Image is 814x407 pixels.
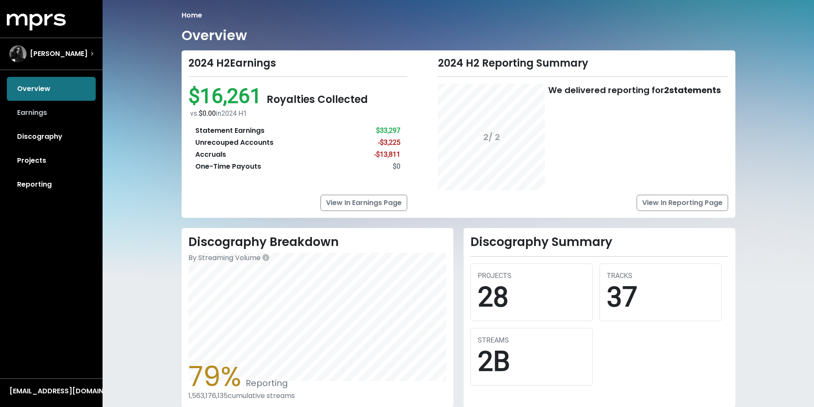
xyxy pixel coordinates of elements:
[188,392,447,400] div: 1,563,176,135 cumulative streams
[438,57,728,70] div: 2024 H2 Reporting Summary
[9,386,93,396] div: [EMAIL_ADDRESS][DOMAIN_NAME]
[199,109,216,117] span: $0.00
[188,357,241,395] span: 79%
[376,126,400,136] div: $33,297
[195,149,226,160] div: Accruals
[188,84,267,108] span: $16,261
[7,173,96,196] a: Reporting
[320,195,407,211] a: View In Earnings Page
[378,138,400,148] div: -$3,225
[478,346,585,378] div: 2B
[548,84,721,97] div: We delivered reporting for
[7,101,96,125] a: Earnings
[9,45,26,62] img: The selected account / producer
[7,149,96,173] a: Projects
[182,10,202,20] li: Home
[195,126,264,136] div: Statement Earnings
[190,108,408,119] div: vs. in 2024 H1
[607,271,714,281] div: TRACKS
[393,161,400,172] div: $0
[478,335,585,346] div: STREAMS
[188,57,408,70] div: 2024 H2 Earnings
[30,49,88,59] span: [PERSON_NAME]
[241,377,288,389] span: Reporting
[7,386,96,397] button: [EMAIL_ADDRESS][DOMAIN_NAME]
[188,235,447,249] h2: Discography Breakdown
[374,149,400,160] div: -$13,811
[182,10,735,20] nav: breadcrumb
[7,125,96,149] a: Discography
[7,17,66,26] a: mprs logo
[478,271,585,281] div: PROJECTS
[188,253,261,263] span: By Streaming Volume
[195,161,261,172] div: One-Time Payouts
[470,235,729,249] h2: Discography Summary
[478,281,585,314] div: 28
[664,84,721,96] b: 2 statements
[182,27,247,44] h1: Overview
[195,138,273,148] div: Unrecouped Accounts
[607,281,714,314] div: 37
[637,195,728,211] a: View In Reporting Page
[267,92,368,106] span: Royalties Collected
